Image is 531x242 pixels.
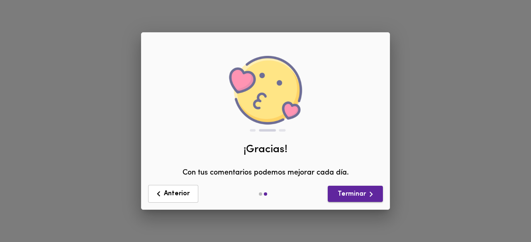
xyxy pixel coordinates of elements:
div: Con tus comentarios podemos mejorar cada día. [148,35,383,179]
iframe: Messagebird Livechat Widget [483,194,523,234]
span: Terminar [334,189,376,199]
button: Terminar [328,186,383,202]
div: ¡Gracias! [148,142,383,157]
img: love.png [228,56,303,131]
span: Anterior [153,189,193,199]
button: Anterior [148,185,198,203]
